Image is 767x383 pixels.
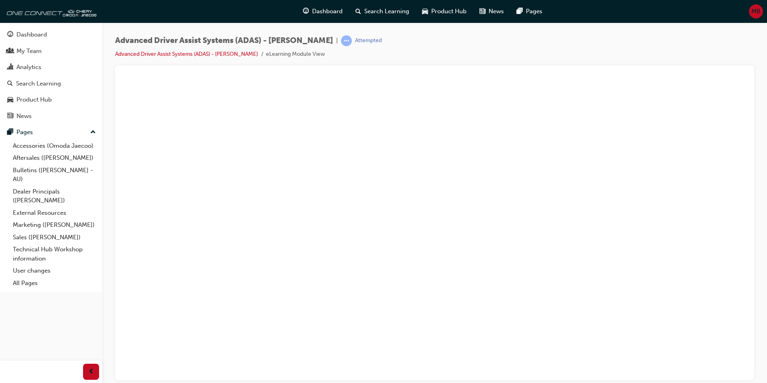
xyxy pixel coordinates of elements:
span: Advanced Driver Assist Systems (ADAS) - [PERSON_NAME] [115,36,333,45]
span: Pages [526,7,542,16]
a: Dashboard [3,27,99,42]
span: search-icon [7,80,13,88]
a: My Team [3,44,99,59]
button: MB [749,4,763,18]
span: up-icon [90,127,96,138]
div: Attempted [355,37,382,45]
a: External Resources [10,207,99,219]
div: My Team [16,47,42,56]
span: Dashboard [312,7,343,16]
span: guage-icon [303,6,309,16]
span: chart-icon [7,64,13,71]
span: news-icon [7,113,13,120]
a: news-iconNews [473,3,510,20]
div: Dashboard [16,30,47,39]
a: Sales ([PERSON_NAME]) [10,231,99,244]
a: search-iconSearch Learning [349,3,416,20]
div: Search Learning [16,79,61,88]
span: prev-icon [88,367,94,377]
a: All Pages [10,277,99,289]
span: Product Hub [431,7,467,16]
span: search-icon [355,6,361,16]
button: Pages [3,125,99,140]
span: News [489,7,504,16]
span: pages-icon [517,6,523,16]
a: Dealer Principals ([PERSON_NAME]) [10,185,99,207]
a: Analytics [3,60,99,75]
a: car-iconProduct Hub [416,3,473,20]
span: pages-icon [7,129,13,136]
a: Technical Hub Workshop information [10,243,99,265]
a: User changes [10,265,99,277]
span: news-icon [479,6,485,16]
li: eLearning Module View [266,50,325,59]
img: oneconnect [4,3,96,19]
span: Search Learning [364,7,409,16]
span: people-icon [7,48,13,55]
a: Bulletins ([PERSON_NAME] - AU) [10,164,99,185]
span: guage-icon [7,31,13,39]
a: Aftersales ([PERSON_NAME]) [10,152,99,164]
span: MB [751,7,761,16]
button: DashboardMy TeamAnalyticsSearch LearningProduct HubNews [3,26,99,125]
div: Pages [16,128,33,137]
div: Product Hub [16,95,52,104]
span: car-icon [422,6,428,16]
span: | [336,36,338,45]
span: car-icon [7,96,13,104]
a: Product Hub [3,92,99,107]
a: Advanced Driver Assist Systems (ADAS) - [PERSON_NAME] [115,51,258,57]
a: News [3,109,99,124]
span: learningRecordVerb_ATTEMPT-icon [341,35,352,46]
div: News [16,112,32,121]
div: Analytics [16,63,41,72]
a: Marketing ([PERSON_NAME]) [10,219,99,231]
a: Accessories (Omoda Jaecoo) [10,140,99,152]
a: guage-iconDashboard [296,3,349,20]
a: pages-iconPages [510,3,549,20]
a: Search Learning [3,76,99,91]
